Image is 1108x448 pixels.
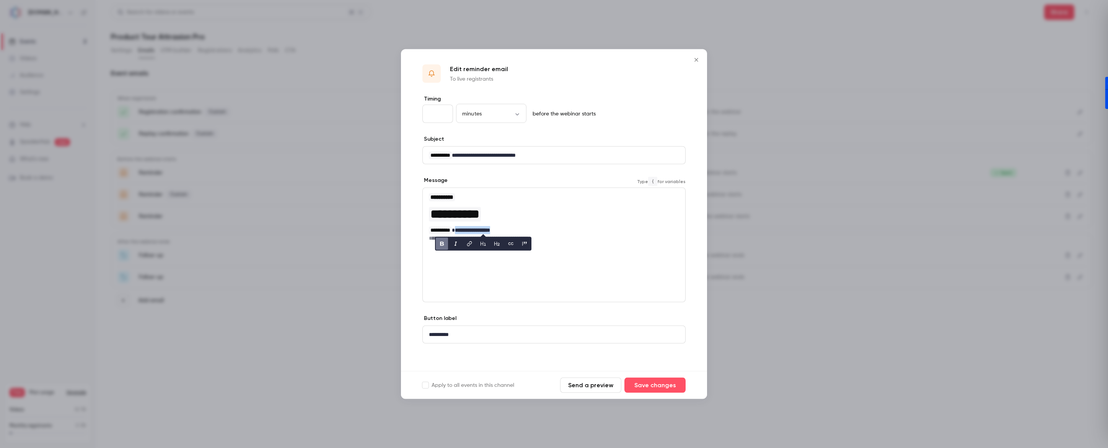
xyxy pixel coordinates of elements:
[648,177,657,186] code: {
[518,238,531,250] button: blockquote
[422,381,514,389] label: Apply to all events in this channel
[450,238,462,250] button: italic
[422,315,456,322] label: Button label
[422,177,448,184] label: Message
[423,147,685,164] div: editor
[463,238,476,250] button: link
[637,177,686,186] span: Type for variables
[423,188,685,247] div: editor
[456,110,526,117] div: minutes
[624,378,686,393] button: Save changes
[422,95,686,103] label: Timing
[450,65,508,74] p: Edit reminder email
[450,75,508,83] p: To live registrants
[689,52,704,68] button: Close
[560,378,621,393] button: Send a preview
[423,326,685,343] div: editor
[436,238,448,250] button: bold
[422,135,444,143] label: Subject
[530,110,596,118] p: before the webinar starts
